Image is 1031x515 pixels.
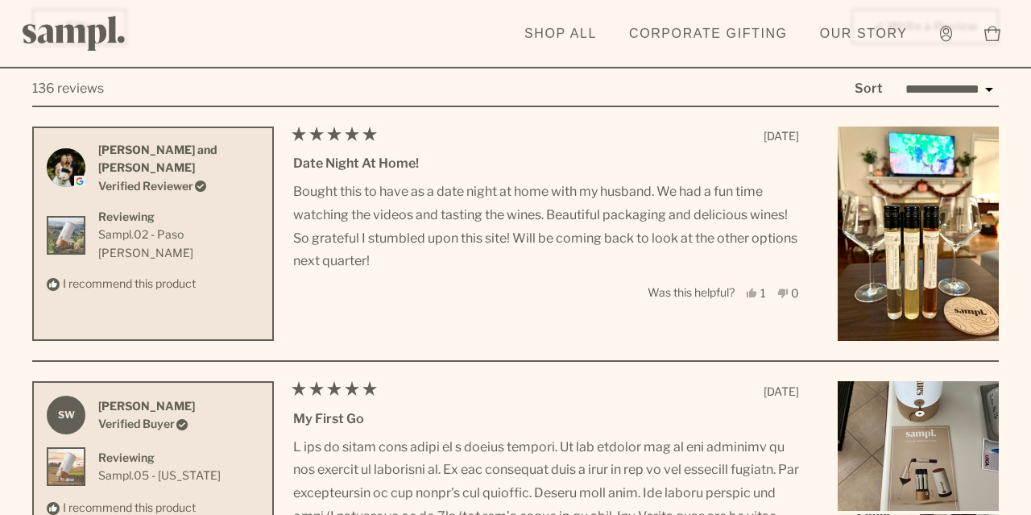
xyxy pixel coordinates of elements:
a: View Sampl.02 - Paso Robles [98,226,259,262]
span: [DATE] [764,129,799,143]
strong: [PERSON_NAME] and [PERSON_NAME] [98,143,217,174]
div: Verified Buyer [98,415,195,433]
a: Corporate Gifting [621,16,796,52]
strong: SW [47,396,85,434]
div: Date Night at Home! [293,153,799,174]
span: I recommend this product [63,500,196,514]
a: Shop All [516,16,605,52]
span: Was this helpful? [648,285,735,299]
span: I recommend this product [63,276,196,290]
button: 0 [777,287,800,299]
img: Sampl logo [23,16,126,51]
a: Our Story [812,16,916,52]
img: google logo [74,176,85,187]
span: [DATE] [764,384,799,398]
p: Bought this to have as a date night at home with my husband. We had a fun time watching the video... [293,181,799,273]
div: Verified Reviewer [98,177,259,195]
div: Reviewing [98,208,259,226]
img: Profile picture for Chase and Kelly B. [47,148,85,187]
img: Customer-uploaded image, show more details [838,381,999,511]
img: Customer-uploaded image, show more details [838,127,999,342]
label: Sort [855,81,883,96]
button: 1 [746,287,766,299]
div: Reviewing [98,449,221,467]
div: My first go [293,409,799,430]
strong: [PERSON_NAME] [98,399,195,413]
a: View Sampl.05 - Oregon [98,467,221,484]
div: 136 reviews [32,78,104,99]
